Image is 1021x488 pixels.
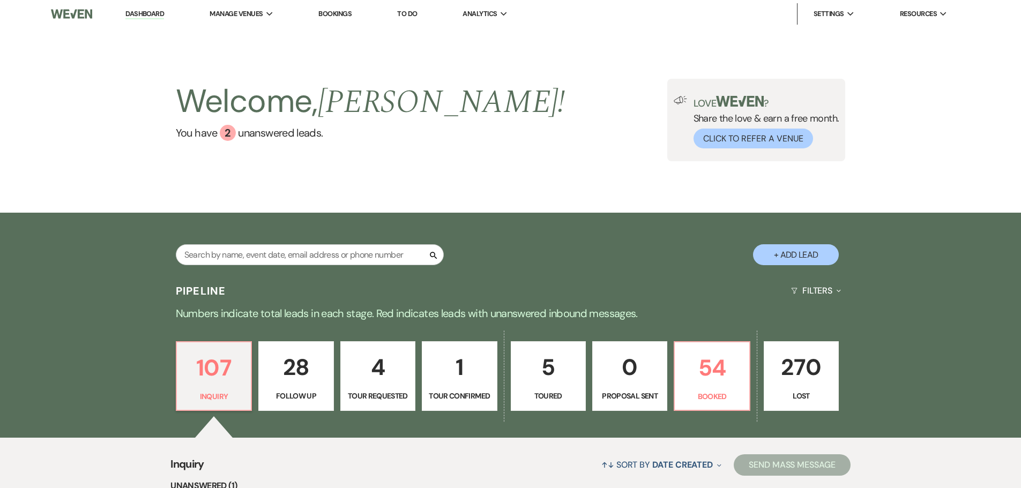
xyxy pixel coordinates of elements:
[764,341,839,411] a: 270Lost
[429,390,490,402] p: Tour Confirmed
[176,79,565,125] h2: Welcome,
[347,349,408,385] p: 4
[753,244,839,265] button: + Add Lead
[518,349,579,385] p: 5
[694,129,813,148] button: Click to Refer a Venue
[318,78,565,127] span: [PERSON_NAME] !
[318,9,352,18] a: Bookings
[518,390,579,402] p: Toured
[176,244,444,265] input: Search by name, event date, email address or phone number
[601,459,614,470] span: ↑↓
[422,341,497,411] a: 1Tour Confirmed
[694,96,839,108] p: Love ?
[183,350,244,386] p: 107
[340,341,415,411] a: 4Tour Requested
[170,456,204,479] span: Inquiry
[597,451,726,479] button: Sort By Date Created
[734,454,851,476] button: Send Mass Message
[258,341,333,411] a: 28Follow Up
[592,341,667,411] a: 0Proposal Sent
[674,341,750,411] a: 54Booked
[176,341,252,411] a: 107Inquiry
[125,305,897,322] p: Numbers indicate total leads in each stage. Red indicates leads with unanswered inbound messages.
[900,9,937,19] span: Resources
[183,391,244,402] p: Inquiry
[681,391,742,402] p: Booked
[716,96,764,107] img: weven-logo-green.svg
[51,3,92,25] img: Weven Logo
[125,9,164,19] a: Dashboard
[176,283,226,298] h3: Pipeline
[674,96,687,104] img: loud-speaker-illustration.svg
[687,96,839,148] div: Share the love & earn a free month.
[220,125,236,141] div: 2
[347,390,408,402] p: Tour Requested
[463,9,497,19] span: Analytics
[787,276,845,305] button: Filters
[429,349,490,385] p: 1
[681,350,742,386] p: 54
[265,390,326,402] p: Follow Up
[599,349,660,385] p: 0
[176,125,565,141] a: You have 2 unanswered leads.
[771,390,832,402] p: Lost
[511,341,586,411] a: 5Toured
[599,390,660,402] p: Proposal Sent
[814,9,844,19] span: Settings
[652,459,713,470] span: Date Created
[210,9,263,19] span: Manage Venues
[771,349,832,385] p: 270
[397,9,417,18] a: To Do
[265,349,326,385] p: 28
